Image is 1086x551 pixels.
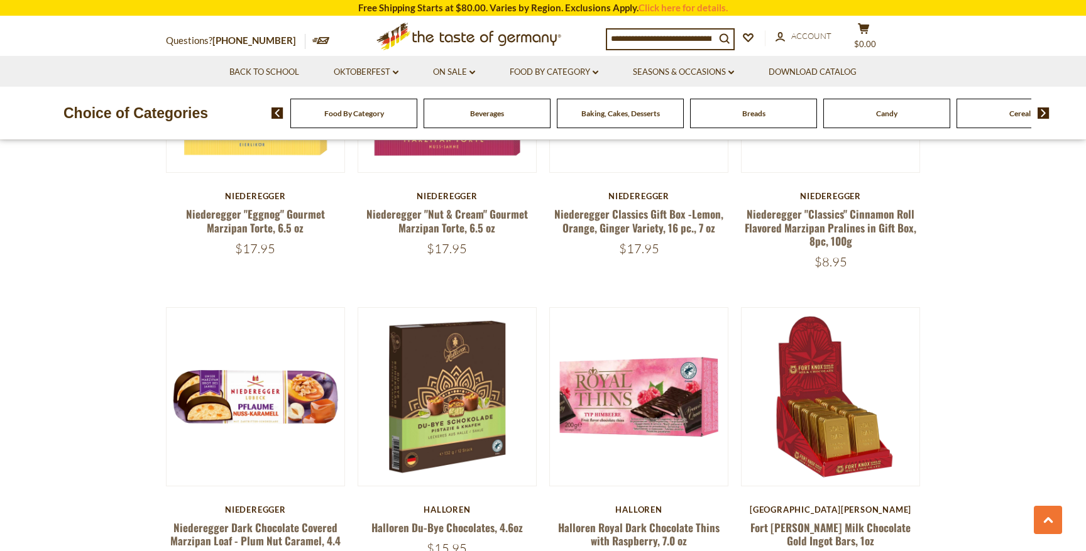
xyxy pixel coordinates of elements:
[814,254,847,270] span: $8.95
[324,109,384,118] a: Food By Category
[876,109,897,118] a: Candy
[358,191,537,201] div: Niederegger
[1038,107,1050,119] img: next arrow
[558,520,720,548] a: Halloren Royal Dark Chocolate Thins with Raspberry, 7.0 oz
[358,308,536,486] img: Halloren Du-Bye Chocolates, 4.6oz
[845,23,882,54] button: $0.00
[554,206,723,235] a: Niederegger Classics Gift Box -Lemon, Orange, Ginger Variety, 16 pc., 7 oz
[1009,109,1031,118] a: Cereal
[741,191,920,201] div: Niederegger
[639,2,728,13] a: Click here for details.
[742,308,919,486] img: Fort Knox Milk Chocolate Gold Ingot Bars, 1oz
[166,505,345,515] div: Niederegger
[581,109,660,118] a: Baking, Cakes, Desserts
[549,191,728,201] div: Niederegger
[334,65,398,79] a: Oktoberfest
[358,505,537,515] div: Halloren
[235,241,275,256] span: $17.95
[510,65,598,79] a: Food By Category
[167,308,344,486] img: Niederegger Dark Chocolate Covered Marzipan Loaf - Plum Nut Caramel, 4.4 oz
[186,206,325,235] a: Niederegger "Eggnog" Gourmet Marzipan Torte, 6.5 oz
[791,31,831,41] span: Account
[776,30,831,43] a: Account
[550,308,728,486] img: Halloren Royal Dark Chocolate Thins with Raspberry, 7.0 oz
[427,241,467,256] span: $17.95
[433,65,475,79] a: On Sale
[549,505,728,515] div: Halloren
[212,35,296,46] a: [PHONE_NUMBER]
[745,206,916,249] a: Niederegger "Classics" Cinnamon Roll Flavored Marzipan Pralines in Gift Box, 8pc, 100g
[769,65,857,79] a: Download Catalog
[366,206,528,235] a: Niederegger "Nut & Cream" Gourmet Marzipan Torte, 6.5 oz
[750,520,911,548] a: Fort [PERSON_NAME] Milk Chocolate Gold Ingot Bars, 1oz
[619,241,659,256] span: $17.95
[271,107,283,119] img: previous arrow
[166,191,345,201] div: Niederegger
[854,39,876,49] span: $0.00
[229,65,299,79] a: Back to School
[741,505,920,515] div: [GEOGRAPHIC_DATA][PERSON_NAME]
[633,65,734,79] a: Seasons & Occasions
[470,109,504,118] a: Beverages
[166,33,305,49] p: Questions?
[742,109,765,118] a: Breads
[371,520,523,535] a: Halloren Du-Bye Chocolates, 4.6oz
